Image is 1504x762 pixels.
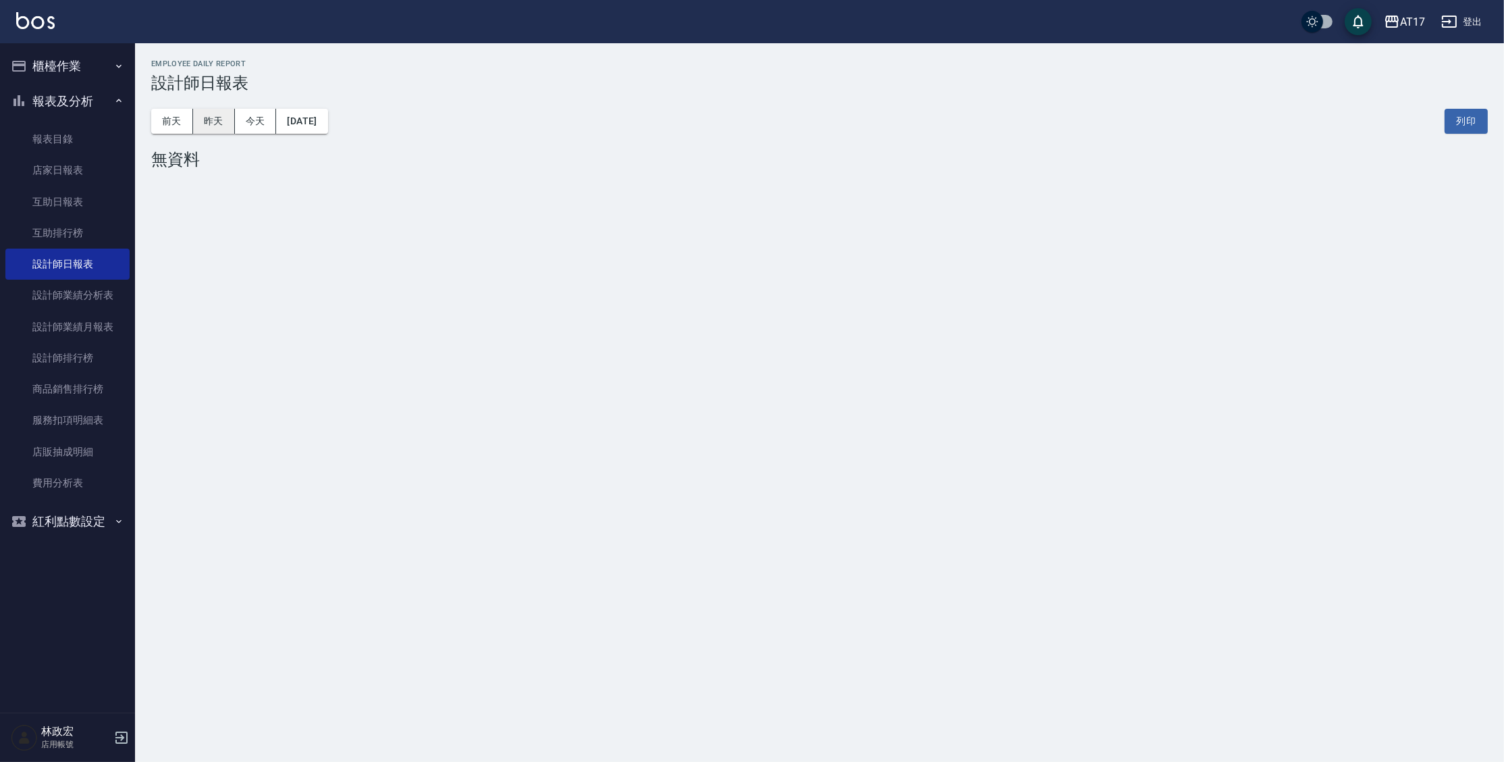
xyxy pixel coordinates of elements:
[5,342,130,374] a: 設計師排行榜
[235,109,277,134] button: 今天
[5,186,130,218] a: 互助日報表
[5,84,130,119] button: 報表及分析
[5,218,130,249] a: 互助排行榜
[1345,8,1372,35] button: save
[5,124,130,155] a: 報表目錄
[151,109,193,134] button: 前天
[5,504,130,539] button: 紅利點數設定
[1378,8,1430,36] button: AT17
[5,374,130,405] a: 商品銷售排行榜
[16,12,55,29] img: Logo
[41,725,110,738] h5: 林政宏
[5,467,130,499] a: 費用分析表
[5,280,130,311] a: 設計師業績分析表
[1400,14,1425,30] div: AT17
[1445,109,1488,134] button: 列印
[41,738,110,751] p: 店用帳號
[5,155,130,186] a: 店家日報表
[5,249,130,280] a: 設計師日報表
[276,109,327,134] button: [DATE]
[5,436,130,467] a: 店販抽成明細
[11,724,38,751] img: Person
[1436,9,1488,34] button: 登出
[5,311,130,342] a: 設計師業績月報表
[5,49,130,84] button: 櫃檯作業
[151,150,1488,169] div: 無資料
[5,405,130,436] a: 服務扣項明細表
[151,74,1488,93] h3: 設計師日報表
[193,109,235,134] button: 昨天
[151,59,1488,68] h2: Employee Daily Report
